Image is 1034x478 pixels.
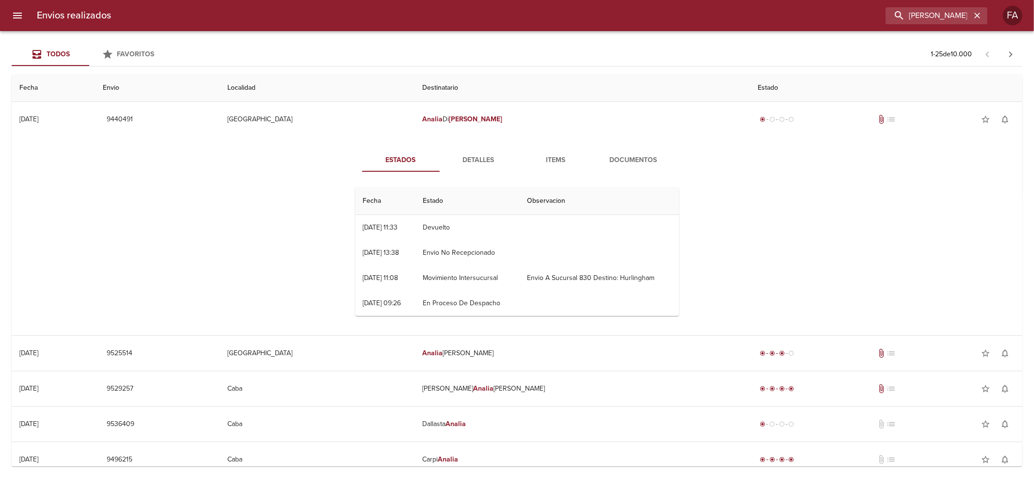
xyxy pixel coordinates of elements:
th: Fecha [355,187,415,215]
span: 9536409 [107,418,134,430]
span: star_border [981,115,990,124]
button: Agregar a favoritos [976,110,995,129]
button: Activar notificaciones [995,379,1015,398]
span: radio_button_checked [779,386,785,392]
span: radio_button_unchecked [779,421,785,427]
div: [DATE] [19,115,38,123]
td: Carpi [414,442,750,477]
span: Todos [47,50,70,58]
span: No tiene pedido asociado [886,384,896,394]
span: radio_button_unchecked [769,421,775,427]
div: [DATE] [19,384,38,393]
div: [DATE] 11:08 [363,274,398,282]
button: 9440491 [103,111,137,129]
em: Analia [473,384,493,393]
button: 9496215 [103,451,136,469]
span: No tiene documentos adjuntos [876,455,886,464]
th: Destinatario [414,74,750,102]
span: Estados [368,154,434,166]
div: Tabs detalle de guia [362,148,672,172]
h6: Envios realizados [37,8,111,23]
button: Agregar a favoritos [976,414,995,434]
div: [DATE] 13:38 [363,248,399,257]
button: menu [6,4,29,27]
td: Envio A Sucursal 830 Destino: Hurlingham [519,265,679,291]
em: Analia [445,420,466,428]
em: [PERSON_NAME] [449,115,503,123]
td: [PERSON_NAME] [414,336,750,371]
span: radio_button_checked [769,457,775,462]
span: star_border [981,348,990,358]
div: [DATE] [19,455,38,463]
span: Documentos [601,154,667,166]
span: No tiene pedido asociado [886,348,896,358]
span: notifications_none [1000,115,1010,124]
td: En Proceso De Despacho [415,291,519,316]
button: 9529257 [103,380,137,398]
span: 9529257 [107,383,133,395]
span: Tiene documentos adjuntos [876,384,886,394]
span: radio_button_checked [760,350,765,356]
td: Di [414,102,750,137]
span: star_border [981,455,990,464]
th: Fecha [12,74,95,102]
span: Favoritos [117,50,155,58]
td: Caba [220,371,414,406]
button: Agregar a favoritos [976,450,995,469]
span: radio_button_checked [789,457,795,462]
span: 9496215 [107,454,132,466]
em: Analia [438,455,458,463]
div: [DATE] 09:26 [363,299,401,307]
th: Envio [95,74,220,102]
div: En viaje [758,348,796,358]
span: radio_button_unchecked [769,116,775,122]
span: Tiene documentos adjuntos [876,115,886,124]
td: Movimiento Intersucursal [415,265,519,291]
span: No tiene pedido asociado [886,115,896,124]
div: [DATE] [19,349,38,357]
span: No tiene pedido asociado [886,455,896,464]
span: star_border [981,419,990,429]
span: radio_button_checked [769,350,775,356]
span: Detalles [445,154,511,166]
span: notifications_none [1000,419,1010,429]
table: Tabla de seguimiento [355,187,679,316]
button: Activar notificaciones [995,450,1015,469]
div: Entregado [758,455,796,464]
span: radio_button_checked [789,386,795,392]
button: Agregar a favoritos [976,344,995,363]
span: radio_button_checked [779,350,785,356]
div: FA [1003,6,1022,25]
td: Devuelto [415,215,519,240]
button: Agregar a favoritos [976,379,995,398]
div: Tabs Envios [12,43,167,66]
span: radio_button_checked [760,386,765,392]
em: Analia [422,115,443,123]
input: buscar [886,7,971,24]
span: Pagina siguiente [999,43,1022,66]
span: radio_button_unchecked [789,116,795,122]
span: notifications_none [1000,455,1010,464]
td: [PERSON_NAME] [PERSON_NAME] [414,371,750,406]
th: Estado [415,187,519,215]
span: No tiene pedido asociado [886,419,896,429]
span: radio_button_checked [760,116,765,122]
span: radio_button_checked [760,457,765,462]
td: Dallasta [414,407,750,442]
div: [DATE] 11:33 [363,223,398,231]
th: Observacion [519,187,679,215]
span: notifications_none [1000,348,1010,358]
td: Caba [220,442,414,477]
th: Estado [750,74,1022,102]
td: Caba [220,407,414,442]
div: Entregado [758,384,796,394]
div: Generado [758,115,796,124]
span: radio_button_checked [779,457,785,462]
span: radio_button_checked [769,386,775,392]
div: [DATE] [19,420,38,428]
em: Analia [422,349,443,357]
span: radio_button_unchecked [789,350,795,356]
button: Activar notificaciones [995,344,1015,363]
span: notifications_none [1000,384,1010,394]
button: Activar notificaciones [995,414,1015,434]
